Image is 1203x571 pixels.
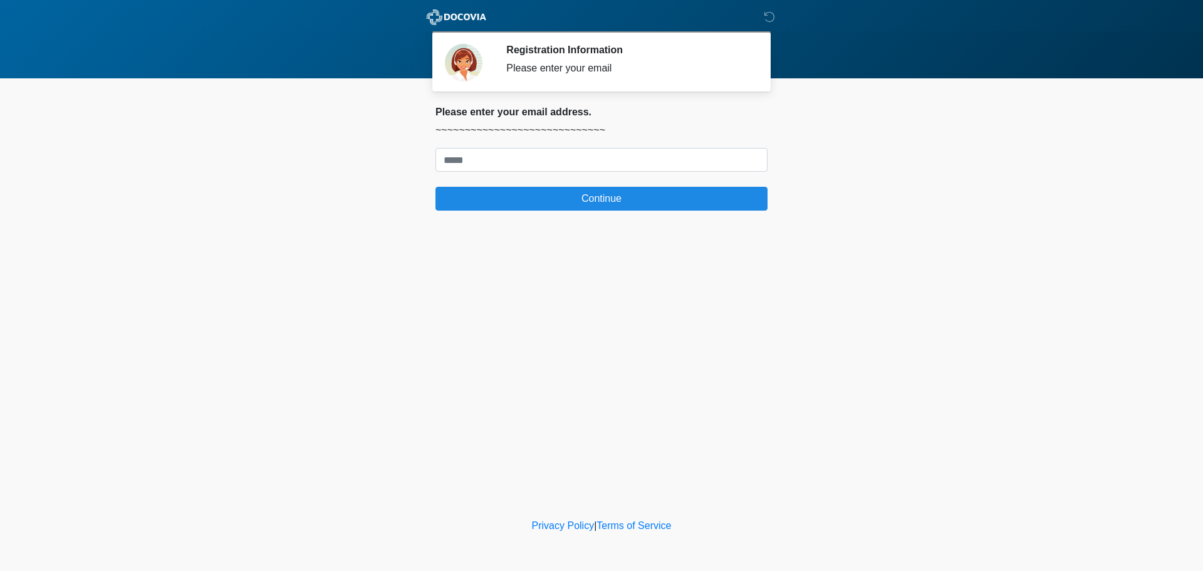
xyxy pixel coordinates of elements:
img: Agent Avatar [445,44,482,81]
a: | [594,520,596,531]
div: Please enter your email [506,61,749,76]
h2: Please enter your email address. [435,106,768,118]
a: Privacy Policy [532,520,595,531]
a: Terms of Service [596,520,671,531]
img: ABC Med Spa- GFEase Logo [423,9,490,25]
p: ~~~~~~~~~~~~~~~~~~~~~~~~~~~~~ [435,123,768,138]
button: Continue [435,187,768,211]
h2: Registration Information [506,44,749,56]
